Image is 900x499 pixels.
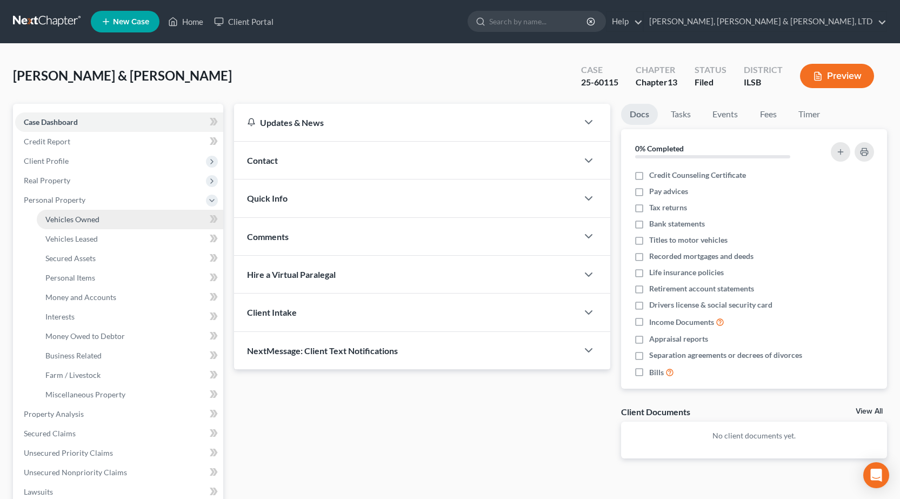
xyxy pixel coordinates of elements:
[668,77,677,87] span: 13
[649,300,772,310] span: Drivers license & social security card
[37,385,223,404] a: Miscellaneous Property
[45,292,116,302] span: Money and Accounts
[649,251,754,262] span: Recorded mortgages and deeds
[24,195,85,204] span: Personal Property
[630,430,878,441] p: No client documents yet.
[489,11,588,31] input: Search by name...
[581,76,618,89] div: 25-60115
[649,334,708,344] span: Appraisal reports
[37,327,223,346] a: Money Owed to Debtor
[247,155,278,165] span: Contact
[649,170,746,181] span: Credit Counseling Certificate
[649,367,664,378] span: Bills
[45,331,125,341] span: Money Owed to Debtor
[15,463,223,482] a: Unsecured Nonpriority Claims
[24,176,70,185] span: Real Property
[24,156,69,165] span: Client Profile
[662,104,699,125] a: Tasks
[247,307,297,317] span: Client Intake
[37,210,223,229] a: Vehicles Owned
[24,409,84,418] span: Property Analysis
[45,351,102,360] span: Business Related
[636,76,677,89] div: Chapter
[744,76,783,89] div: ILSB
[247,345,398,356] span: NextMessage: Client Text Notifications
[606,12,643,31] a: Help
[45,254,96,263] span: Secured Assets
[790,104,829,125] a: Timer
[649,186,688,197] span: Pay advices
[621,406,690,417] div: Client Documents
[247,193,288,203] span: Quick Info
[24,137,70,146] span: Credit Report
[636,64,677,76] div: Chapter
[649,218,705,229] span: Bank statements
[247,269,336,280] span: Hire a Virtual Paralegal
[649,202,687,213] span: Tax returns
[15,132,223,151] a: Credit Report
[856,408,883,415] a: View All
[863,462,889,488] div: Open Intercom Messenger
[15,404,223,424] a: Property Analysis
[635,144,684,153] strong: 0% Completed
[37,229,223,249] a: Vehicles Leased
[24,487,53,496] span: Lawsuits
[247,231,289,242] span: Comments
[695,76,726,89] div: Filed
[37,365,223,385] a: Farm / Livestock
[24,448,113,457] span: Unsecured Priority Claims
[751,104,785,125] a: Fees
[113,18,149,26] span: New Case
[37,249,223,268] a: Secured Assets
[13,68,232,83] span: [PERSON_NAME] & [PERSON_NAME]
[37,346,223,365] a: Business Related
[644,12,886,31] a: [PERSON_NAME], [PERSON_NAME] & [PERSON_NAME], LTD
[15,424,223,443] a: Secured Claims
[45,390,125,399] span: Miscellaneous Property
[24,117,78,127] span: Case Dashboard
[581,64,618,76] div: Case
[247,117,565,128] div: Updates & News
[45,215,99,224] span: Vehicles Owned
[45,234,98,243] span: Vehicles Leased
[15,112,223,132] a: Case Dashboard
[163,12,209,31] a: Home
[15,443,223,463] a: Unsecured Priority Claims
[621,104,658,125] a: Docs
[37,288,223,307] a: Money and Accounts
[209,12,279,31] a: Client Portal
[649,350,802,361] span: Separation agreements or decrees of divorces
[24,468,127,477] span: Unsecured Nonpriority Claims
[45,273,95,282] span: Personal Items
[649,235,728,245] span: Titles to motor vehicles
[649,317,714,328] span: Income Documents
[800,64,874,88] button: Preview
[37,307,223,327] a: Interests
[37,268,223,288] a: Personal Items
[45,370,101,380] span: Farm / Livestock
[744,64,783,76] div: District
[24,429,76,438] span: Secured Claims
[649,283,754,294] span: Retirement account statements
[695,64,726,76] div: Status
[704,104,746,125] a: Events
[649,267,724,278] span: Life insurance policies
[45,312,75,321] span: Interests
